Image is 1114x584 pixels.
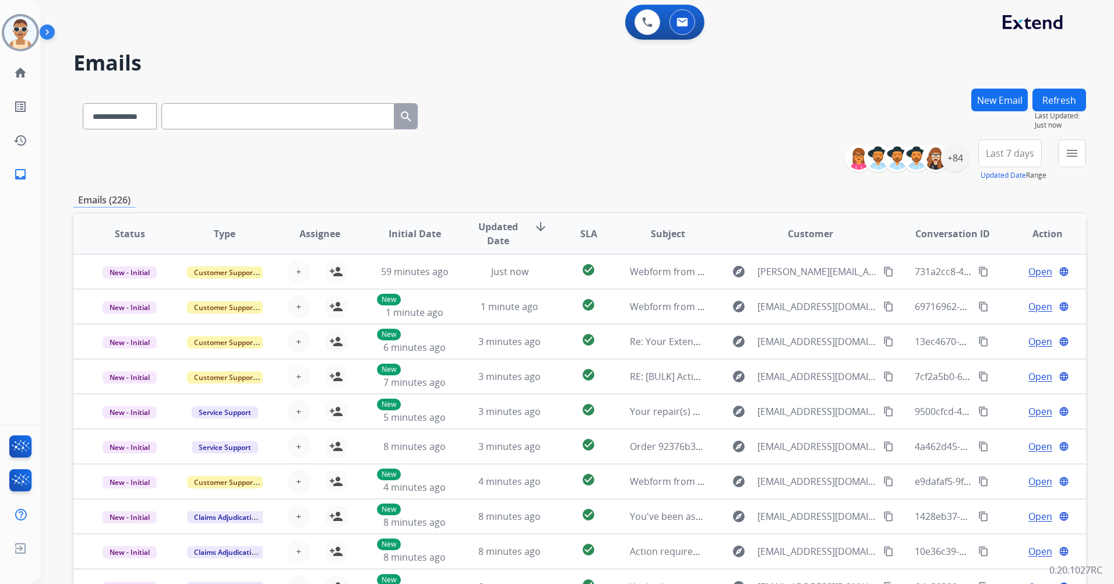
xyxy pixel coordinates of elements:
mat-icon: language [1059,301,1069,312]
span: Assignee [299,227,340,241]
span: 7cf2a5b0-61dc-46e9-8e94-9e893c3a331d [915,370,1092,383]
p: New [377,504,401,515]
span: 1 minute ago [386,306,443,319]
mat-icon: content_copy [883,406,894,417]
span: Just now [1035,121,1086,130]
h2: Emails [73,51,1086,75]
span: Claims Adjudication [187,511,267,523]
span: Webform from [EMAIL_ADDRESS][DOMAIN_NAME] on [DATE] [630,300,894,313]
mat-icon: person_add [329,404,343,418]
mat-icon: content_copy [978,511,989,522]
button: + [287,365,311,388]
span: 3 minutes ago [478,335,541,348]
span: 4 minutes ago [478,475,541,488]
span: New - Initial [103,266,157,279]
p: New [377,399,401,410]
span: [EMAIL_ADDRESS][DOMAIN_NAME] [757,335,877,349]
mat-icon: content_copy [883,476,894,487]
span: 8 minutes ago [383,551,446,564]
button: + [287,470,311,493]
mat-icon: search [399,110,413,124]
mat-icon: check_circle [581,298,595,312]
mat-icon: content_copy [883,336,894,347]
span: 3 minutes ago [478,440,541,453]
button: + [287,330,311,353]
mat-icon: language [1059,511,1069,522]
span: [EMAIL_ADDRESS][DOMAIN_NAME] [757,474,877,488]
p: New [377,539,401,550]
span: Action required: Extend claim approved for replacement [630,545,877,558]
mat-icon: explore [732,544,746,558]
mat-icon: content_copy [883,266,894,277]
span: Last Updated: [1035,111,1086,121]
div: +84 [941,144,969,172]
mat-icon: home [13,66,27,80]
mat-icon: content_copy [978,301,989,312]
span: Open [1028,335,1052,349]
mat-icon: check_circle [581,508,595,522]
mat-icon: person_add [329,370,343,384]
span: New - Initial [103,406,157,418]
mat-icon: language [1059,266,1069,277]
span: Customer Support [187,336,263,349]
span: Range [981,170,1046,180]
mat-icon: check_circle [581,368,595,382]
mat-icon: language [1059,546,1069,557]
mat-icon: content_copy [883,546,894,557]
span: 59 minutes ago [381,265,449,278]
mat-icon: explore [732,335,746,349]
span: 731a2cc8-4894-48ee-87c4-8b3b1af74e15 [915,265,1091,278]
span: Open [1028,265,1052,279]
span: Just now [491,265,528,278]
mat-icon: person_add [329,265,343,279]
mat-icon: content_copy [978,371,989,382]
span: 4 minutes ago [383,481,446,494]
span: 1428eb37-7f88-47c8-83c1-5d4cc2eb7907 [915,510,1091,523]
span: Order 92376b32-0669-4a32-83f1-b044b617643d [630,440,838,453]
span: 3 minutes ago [478,405,541,418]
mat-icon: check_circle [581,438,595,452]
span: New - Initial [103,511,157,523]
span: 4a462d45-ea2b-412a-8022-0dffd610b3e6 [915,440,1093,453]
span: 8 minutes ago [478,545,541,558]
span: SLA [580,227,597,241]
span: 69716962-97ca-4f4e-b85b-92765e1073af [915,300,1090,313]
mat-icon: history [13,133,27,147]
span: Service Support [192,441,258,453]
p: New [377,364,401,375]
mat-icon: content_copy [883,301,894,312]
p: New [377,329,401,340]
span: New - Initial [103,546,157,558]
span: Webform from [EMAIL_ADDRESS][DOMAIN_NAME] on [DATE] [630,475,894,488]
span: Customer Support [187,301,263,314]
mat-icon: check_circle [581,403,595,417]
mat-icon: person_add [329,335,343,349]
span: [EMAIL_ADDRESS][DOMAIN_NAME] [757,370,877,384]
span: New - Initial [103,476,157,488]
mat-icon: content_copy [978,546,989,557]
span: You've been assigned a new service order: 2dd24942-eadf-4820-acef-db2a7b0d79f4 [630,510,994,523]
mat-icon: person_add [329,439,343,453]
span: New - Initial [103,371,157,384]
button: + [287,400,311,423]
span: 1 minute ago [481,300,538,313]
span: Updated Date [472,220,524,248]
span: Subject [651,227,685,241]
span: Re: Your Extend claim is being reviewed [630,335,803,348]
span: + [296,265,301,279]
span: 3 minutes ago [478,370,541,383]
p: New [377,469,401,480]
mat-icon: explore [732,439,746,453]
span: Last 7 days [986,151,1034,156]
span: + [296,474,301,488]
span: 6 minutes ago [383,341,446,354]
mat-icon: language [1059,406,1069,417]
span: Customer [788,227,833,241]
span: e9dafaf5-9f18-49a6-9370-dadc183c9037 [915,475,1088,488]
span: Customer Support [187,476,263,488]
button: Last 7 days [978,139,1042,167]
mat-icon: check_circle [581,333,595,347]
span: [EMAIL_ADDRESS][DOMAIN_NAME] [757,404,877,418]
span: RE: [BULK] Action required: Extend claim approved for replacement [630,370,925,383]
mat-icon: list_alt [13,100,27,114]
